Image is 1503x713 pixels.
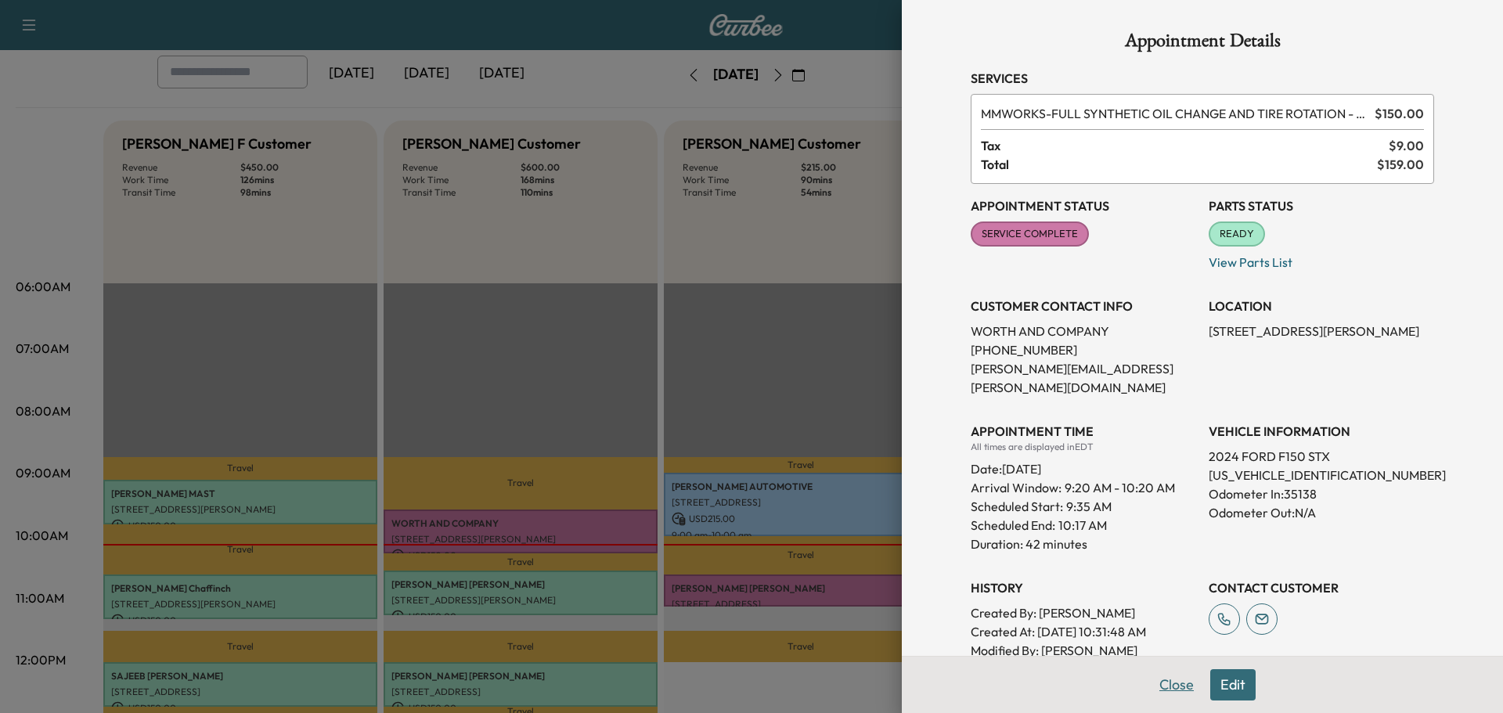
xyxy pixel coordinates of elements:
span: Tax [981,136,1389,155]
button: Close [1149,669,1204,700]
p: [PHONE_NUMBER] [971,340,1196,359]
p: [STREET_ADDRESS][PERSON_NAME] [1209,322,1434,340]
span: READY [1210,226,1263,242]
div: All times are displayed in EDT [971,441,1196,453]
p: Created At : [DATE] 10:31:48 AM [971,622,1196,641]
h3: Parts Status [1209,196,1434,215]
p: 2024 FORD F150 STX [1209,447,1434,466]
h1: Appointment Details [971,31,1434,56]
p: Arrival Window: [971,478,1196,497]
span: FULL SYNTHETIC OIL CHANGE AND TIRE ROTATION - WORKS PACKAGE [981,104,1368,123]
p: Odometer Out: N/A [1209,503,1434,522]
p: Duration: 42 minutes [971,535,1196,553]
p: Scheduled Start: [971,497,1063,516]
p: WORTH AND COMPANY [971,322,1196,340]
p: Scheduled End: [971,516,1055,535]
button: Edit [1210,669,1256,700]
span: 9:20 AM - 10:20 AM [1065,478,1175,497]
p: 10:17 AM [1058,516,1107,535]
h3: CUSTOMER CONTACT INFO [971,297,1196,315]
h3: CONTACT CUSTOMER [1209,578,1434,597]
p: Created By : [PERSON_NAME] [971,603,1196,622]
p: Odometer In: 35138 [1209,484,1434,503]
h3: Appointment Status [971,196,1196,215]
span: $ 150.00 [1375,104,1424,123]
h3: Services [971,69,1434,88]
span: $ 9.00 [1389,136,1424,155]
h3: History [971,578,1196,597]
h3: VEHICLE INFORMATION [1209,422,1434,441]
div: Date: [DATE] [971,453,1196,478]
p: [PERSON_NAME][EMAIL_ADDRESS][PERSON_NAME][DOMAIN_NAME] [971,359,1196,397]
p: View Parts List [1209,247,1434,272]
span: $ 159.00 [1377,155,1424,174]
p: Modified By : [PERSON_NAME] [971,641,1196,660]
p: [US_VEHICLE_IDENTIFICATION_NUMBER] [1209,466,1434,484]
span: Total [981,155,1377,174]
h3: APPOINTMENT TIME [971,422,1196,441]
span: SERVICE COMPLETE [972,226,1087,242]
p: 9:35 AM [1066,497,1112,516]
h3: LOCATION [1209,297,1434,315]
